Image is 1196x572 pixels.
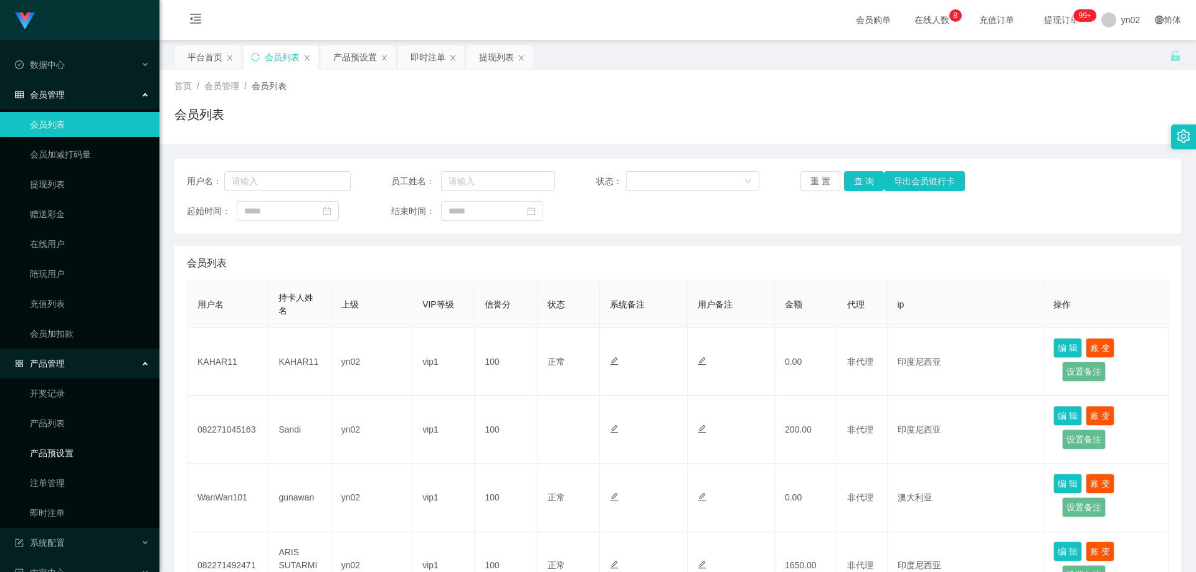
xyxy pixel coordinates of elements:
i: 图标: edit [698,424,706,433]
button: 编 辑 [1053,406,1082,426]
i: 图标: close [303,54,311,62]
span: 系统备注 [610,299,645,309]
td: Sandi [268,396,331,464]
i: 图标: close [226,54,234,62]
span: 正常 [548,357,565,367]
i: 图标: edit [698,560,706,569]
span: 状态 [548,299,565,309]
sup: 8 [949,9,962,22]
a: 开奖记录 [30,381,149,406]
button: 账 变 [1086,542,1114,561]
div: 会员列表 [265,45,300,69]
span: 操作 [1053,299,1071,309]
a: 注单管理 [30,471,149,495]
i: 图标: close [381,54,388,62]
td: 印度尼西亚 [888,396,1044,464]
span: 正常 [548,492,565,502]
td: 0.00 [775,464,837,532]
span: ip [898,299,904,309]
span: 用户名 [197,299,224,309]
i: 图标: table [15,90,24,99]
a: 会员加扣款 [30,321,149,346]
a: 即时注单 [30,500,149,525]
i: 图标: edit [698,357,706,365]
span: / [197,81,199,91]
div: 提现列表 [479,45,514,69]
td: yn02 [331,464,412,532]
button: 查 询 [844,171,884,191]
i: 图标: calendar [323,207,331,215]
span: 非代理 [847,492,873,502]
i: 图标: down [744,177,752,186]
h1: 会员列表 [174,105,224,124]
button: 编 辑 [1053,338,1082,358]
div: 平台首页 [187,45,222,69]
td: yn02 [331,328,412,396]
input: 请输入 [441,171,555,191]
span: 在线人数 [908,16,956,24]
img: logo.9652507e.png [15,12,35,30]
button: 编 辑 [1053,542,1082,561]
td: vip1 [412,396,475,464]
i: 图标: edit [610,357,619,365]
a: 在线用户 [30,232,149,256]
td: 200.00 [775,396,837,464]
td: 100 [475,328,537,396]
i: 图标: menu-fold [174,1,217,40]
span: 状态： [596,175,627,188]
span: 员工姓名： [391,175,441,188]
i: 图标: edit [610,492,619,501]
td: yn02 [331,396,412,464]
a: 产品预设置 [30,441,149,466]
a: 陪玩用户 [30,261,149,286]
span: 用户名： [187,175,224,188]
a: 赠送彩金 [30,202,149,227]
span: 非代理 [847,357,873,367]
span: / [244,81,247,91]
span: 代理 [847,299,865,309]
span: 持卡人姓名 [278,293,313,316]
td: KAHAR11 [268,328,331,396]
button: 设置备注 [1062,497,1106,517]
i: 图标: setting [1177,129,1190,143]
td: WanWan101 [187,464,268,532]
a: 会员加减打码量 [30,142,149,167]
span: 非代理 [847,560,873,570]
button: 导出会员银行卡 [884,171,965,191]
i: 图标: close [449,54,457,62]
span: VIP等级 [422,299,454,309]
td: 100 [475,396,537,464]
button: 账 变 [1086,474,1114,494]
i: 图标: sync [251,53,260,62]
button: 账 变 [1086,406,1114,426]
span: 正常 [548,560,565,570]
span: 金额 [785,299,802,309]
i: 图标: close [518,54,525,62]
td: 印度尼西亚 [888,328,1044,396]
button: 设置备注 [1062,429,1106,449]
td: vip1 [412,464,475,532]
div: 产品预设置 [333,45,377,69]
span: 系统配置 [15,538,65,548]
a: 产品列表 [30,411,149,436]
i: 图标: check-circle-o [15,60,24,69]
a: 会员列表 [30,112,149,137]
sup: 291 [1073,9,1096,22]
button: 重 置 [800,171,840,191]
a: 充值列表 [30,291,149,316]
td: 082271045163 [187,396,268,464]
span: 信誉分 [485,299,511,309]
td: 澳大利亚 [888,464,1044,532]
span: 非代理 [847,424,873,434]
span: 用户备注 [698,299,733,309]
td: KAHAR11 [187,328,268,396]
span: 提现订单 [1038,16,1085,24]
button: 编 辑 [1053,474,1082,494]
span: 会员列表 [252,81,287,91]
i: 图标: calendar [527,207,536,215]
i: 图标: edit [610,424,619,433]
div: 即时注单 [411,45,445,69]
button: 设置备注 [1062,362,1106,382]
i: 图标: form [15,538,24,547]
i: 图标: edit [698,492,706,501]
